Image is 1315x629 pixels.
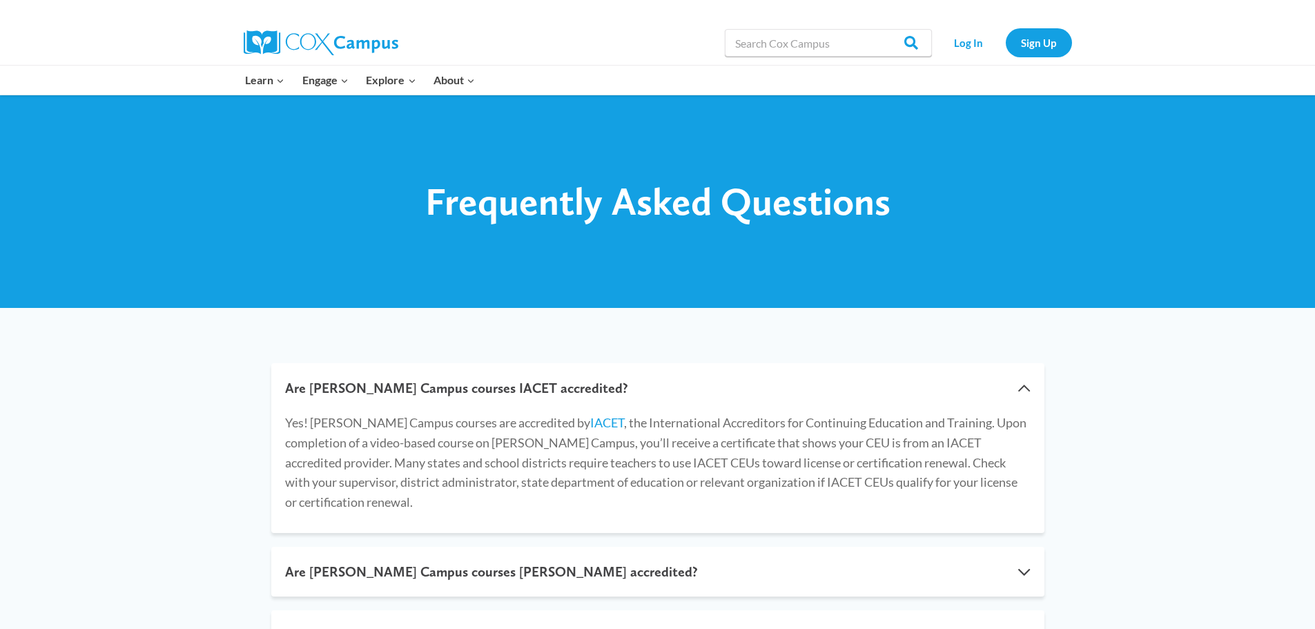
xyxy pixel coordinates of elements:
[939,28,1072,57] nav: Secondary Navigation
[302,71,349,89] span: Engage
[590,415,624,430] a: IACET
[244,30,398,55] img: Cox Campus
[271,363,1044,413] button: Are [PERSON_NAME] Campus courses IACET accredited?
[939,28,999,57] a: Log In
[366,71,416,89] span: Explore
[245,71,284,89] span: Learn
[285,413,1031,512] p: Yes! [PERSON_NAME] Campus courses are accredited by , the International Accreditors for Continuin...
[1006,28,1072,57] a: Sign Up
[244,178,1072,224] h1: Frequently Asked Questions
[237,66,484,95] nav: Primary Navigation
[271,547,1044,597] button: Are [PERSON_NAME] Campus courses [PERSON_NAME] accredited?
[434,71,475,89] span: About
[725,29,932,57] input: Search Cox Campus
